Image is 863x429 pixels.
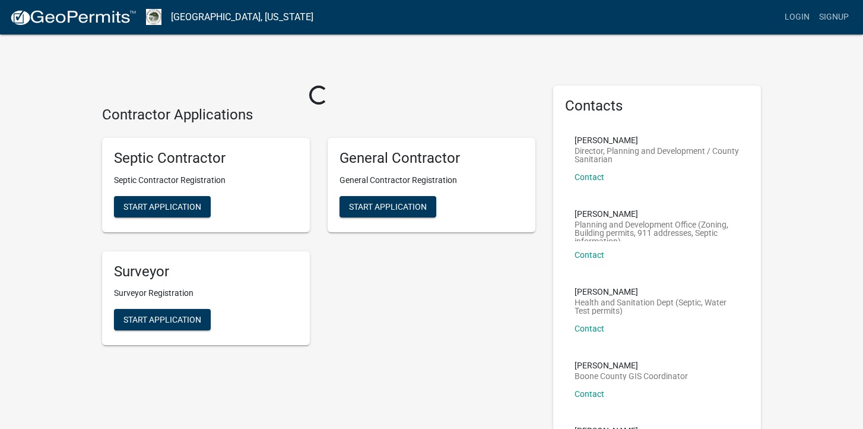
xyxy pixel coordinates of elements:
p: Health and Sanitation Dept (Septic, Water Test permits) [575,298,740,315]
h5: Surveyor [114,263,298,280]
a: Contact [575,250,604,260]
p: [PERSON_NAME] [575,288,740,296]
p: General Contractor Registration [340,174,523,187]
p: Director, Planning and Development / County Sanitarian [575,147,740,163]
h4: Contractor Applications [102,106,535,124]
a: Login [780,6,814,29]
p: Boone County GIS Coordinator [575,372,688,380]
button: Start Application [114,309,211,330]
wm-workflow-list-section: Contractor Applications [102,106,535,355]
a: Signup [814,6,854,29]
h5: Contacts [565,97,749,115]
button: Start Application [114,196,211,217]
span: Start Application [123,201,201,211]
p: [PERSON_NAME] [575,210,740,218]
a: Contact [575,324,604,333]
p: [PERSON_NAME] [575,361,688,370]
span: Start Application [123,315,201,324]
h5: General Contractor [340,150,523,167]
p: [PERSON_NAME] [575,136,740,144]
p: Septic Contractor Registration [114,174,298,187]
p: Surveyor Registration [114,287,298,299]
a: Contact [575,389,604,399]
span: Start Application [349,201,427,211]
h5: Septic Contractor [114,150,298,167]
a: Contact [575,172,604,182]
button: Start Application [340,196,436,217]
img: Boone County, Iowa [146,9,161,25]
a: [GEOGRAPHIC_DATA], [US_STATE] [171,7,313,27]
p: Planning and Development Office (Zoning, Building permits, 911 addresses, Septic information) [575,220,740,241]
